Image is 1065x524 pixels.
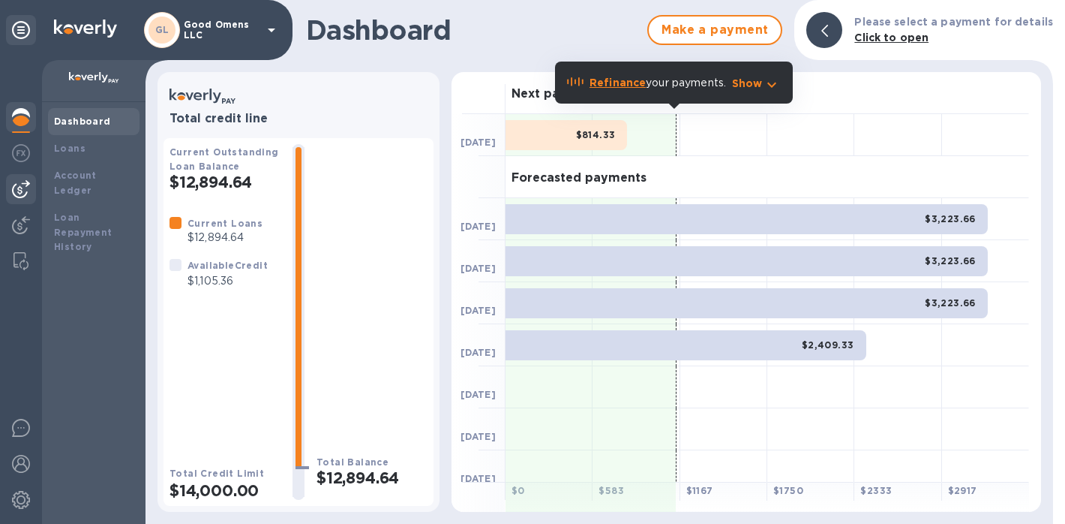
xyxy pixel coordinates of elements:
b: $ 1750 [773,485,803,496]
b: GL [155,24,169,35]
b: $3,223.66 [925,255,976,267]
b: Click to open [854,32,928,44]
b: $3,223.66 [925,297,976,309]
b: [DATE] [460,431,496,442]
span: Make a payment [661,21,769,39]
p: Good Omens LLC [184,20,259,41]
b: Available Credit [187,260,268,271]
h3: Forecasted payments [511,171,646,185]
h2: $12,894.64 [169,173,280,191]
b: [DATE] [460,221,496,232]
h2: $14,000.00 [169,481,280,500]
h3: Total credit line [169,112,427,126]
b: [DATE] [460,389,496,400]
p: your payments. [589,75,726,91]
b: Refinance [589,77,646,89]
p: $12,894.64 [187,230,262,245]
b: [DATE] [460,347,496,358]
b: Loans [54,143,85,154]
b: Current Outstanding Loan Balance [169,146,279,172]
button: Make a payment [647,15,782,45]
b: $ 1167 [686,485,713,496]
p: Show [732,76,763,91]
b: Account Ledger [54,170,97,196]
b: $ 2917 [948,485,977,496]
img: Foreign exchange [12,144,30,162]
b: $814.33 [576,129,616,140]
b: Current Loans [187,218,262,229]
h3: Next payment [511,87,599,101]
b: [DATE] [460,263,496,274]
b: $ 2333 [860,485,892,496]
b: $3,223.66 [925,213,976,224]
div: Unpin categories [6,15,36,45]
b: Dashboard [54,116,111,127]
b: Total Credit Limit [169,468,264,479]
b: Please select a payment for details [854,16,1053,28]
h2: $12,894.64 [316,468,427,487]
b: Loan Repayment History [54,212,112,253]
b: Total Balance [316,456,388,468]
b: $2,409.33 [802,339,854,351]
b: [DATE] [460,473,496,484]
p: $1,105.36 [187,273,268,289]
button: Show [732,76,781,91]
img: Logo [54,20,117,38]
b: [DATE] [460,305,496,316]
h1: Dashboard [306,14,640,46]
b: [DATE] [460,137,496,148]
